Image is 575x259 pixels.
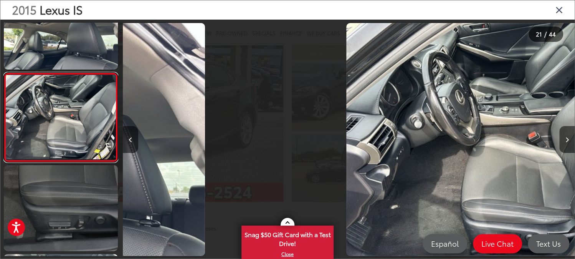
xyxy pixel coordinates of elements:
button: Previous image [123,126,138,153]
img: 2015 Lexus IS 250 [5,75,117,159]
a: Text Us [528,234,569,253]
span: Lexus IS [40,1,83,18]
a: Live Chat [473,234,522,253]
span: 2015 [12,1,36,18]
span: 44 [549,30,556,38]
span: Español [427,239,463,248]
span: / [544,32,547,37]
span: Snag $50 Gift Card with a Test Drive! [242,226,333,250]
span: 21 [536,30,542,38]
button: Next image [559,126,575,153]
span: Live Chat [478,239,517,248]
span: Text Us [532,239,565,248]
i: Close gallery [555,5,563,15]
a: Español [423,234,467,253]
